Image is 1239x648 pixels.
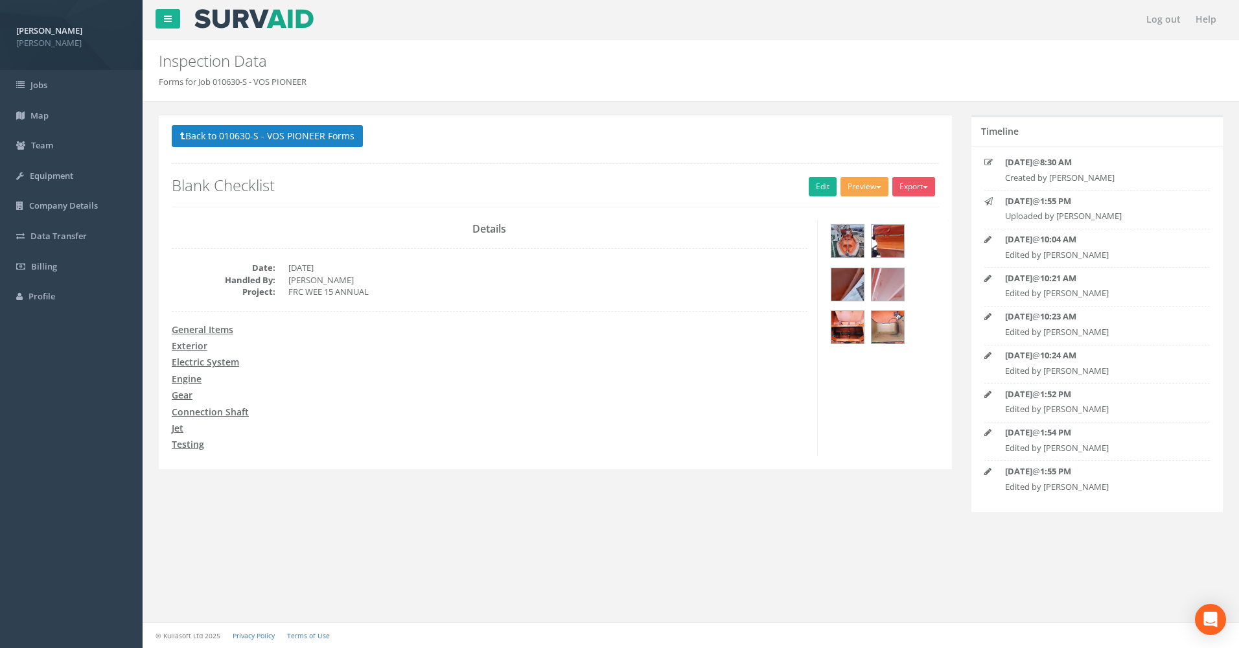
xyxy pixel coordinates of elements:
[1005,426,1190,439] p: @
[172,274,275,286] dt: Handled By:
[30,110,49,121] span: Map
[16,21,126,49] a: [PERSON_NAME] [PERSON_NAME]
[1040,465,1071,477] strong: 1:55 PM
[1005,403,1190,415] p: Edited by [PERSON_NAME]
[172,407,807,417] h4: Connection Shaft
[30,170,73,181] span: Equipment
[1005,465,1190,478] p: @
[831,268,864,301] img: 08fdc543-344c-18da-bd9b-1f1f70e75fba_1ea9341a-b291-935c-dd12-aaadfd718650_thumb.jpg
[872,225,904,257] img: 08fdc543-344c-18da-bd9b-1f1f70e75fba_8c9f24a3-ec58-7651-a977-db85467a0b4b_thumb.jpg
[1040,426,1071,438] strong: 1:54 PM
[172,423,807,433] h4: Jet
[1005,195,1032,207] strong: [DATE]
[1040,349,1076,361] strong: 10:24 AM
[1005,426,1032,438] strong: [DATE]
[872,268,904,301] img: 08fdc543-344c-18da-bd9b-1f1f70e75fba_f1fb76d1-fbc9-ea7f-d0b1-5e02e98bea82_thumb.jpg
[172,224,807,235] h3: Details
[172,262,275,274] dt: Date:
[1005,210,1190,222] p: Uploaded by [PERSON_NAME]
[1005,249,1190,261] p: Edited by [PERSON_NAME]
[288,262,807,274] dd: [DATE]
[172,374,807,384] h4: Engine
[1005,233,1190,246] p: @
[1005,156,1190,168] p: @
[1040,233,1076,245] strong: 10:04 AM
[172,341,807,351] h4: Exterior
[233,631,275,640] a: Privacy Policy
[1005,442,1190,454] p: Edited by [PERSON_NAME]
[16,37,126,49] span: [PERSON_NAME]
[1040,388,1071,400] strong: 1:52 PM
[1040,195,1071,207] strong: 1:55 PM
[840,177,888,196] button: Preview
[172,177,939,194] h2: Blank Checklist
[1005,272,1032,284] strong: [DATE]
[1195,604,1226,635] div: Open Intercom Messenger
[892,177,935,196] button: Export
[1005,310,1190,323] p: @
[29,290,55,302] span: Profile
[1005,349,1032,361] strong: [DATE]
[172,390,807,400] h4: Gear
[1005,326,1190,338] p: Edited by [PERSON_NAME]
[159,76,307,88] li: Forms for Job 010630-S - VOS PIONEER
[1005,272,1190,284] p: @
[287,631,330,640] a: Terms of Use
[1005,195,1190,207] p: @
[172,357,807,367] h4: Electric System
[1005,349,1190,362] p: @
[172,325,807,334] h4: General Items
[831,225,864,257] img: 08fdc543-344c-18da-bd9b-1f1f70e75fba_be546536-0700-defb-7d8e-ba0aae4d7294_thumb.jpg
[1005,388,1190,400] p: @
[1040,310,1076,322] strong: 10:23 AM
[1005,481,1190,493] p: Edited by [PERSON_NAME]
[1005,388,1032,400] strong: [DATE]
[809,177,837,196] a: Edit
[831,311,864,343] img: 08fdc543-344c-18da-bd9b-1f1f70e75fba_076936fe-7855-3f63-201b-faf44a24702c_thumb.jpg
[31,260,57,272] span: Billing
[172,125,363,147] button: Back to 010630-S - VOS PIONEER Forms
[159,52,1042,69] h2: Inspection Data
[872,311,904,343] img: 08fdc543-344c-18da-bd9b-1f1f70e75fba_ff8ae4e7-f794-a276-5b94-7344bea7f890_thumb.jpg
[288,286,807,298] dd: FRC WEE 15 ANNUAL
[1040,272,1076,284] strong: 10:21 AM
[1040,156,1072,168] strong: 8:30 AM
[156,631,220,640] small: © Kullasoft Ltd 2025
[981,126,1019,136] h5: Timeline
[1005,465,1032,477] strong: [DATE]
[288,274,807,286] dd: [PERSON_NAME]
[1005,287,1190,299] p: Edited by [PERSON_NAME]
[1005,365,1190,377] p: Edited by [PERSON_NAME]
[1005,233,1032,245] strong: [DATE]
[30,230,87,242] span: Data Transfer
[172,286,275,298] dt: Project:
[16,25,82,36] strong: [PERSON_NAME]
[29,200,98,211] span: Company Details
[31,139,53,151] span: Team
[1005,156,1032,168] strong: [DATE]
[1005,310,1032,322] strong: [DATE]
[172,439,807,449] h4: Testing
[30,79,47,91] span: Jobs
[1005,172,1190,184] p: Created by [PERSON_NAME]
